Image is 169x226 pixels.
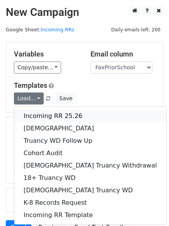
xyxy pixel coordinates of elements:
[14,122,166,135] a: [DEMOGRAPHIC_DATA]
[108,26,163,34] span: Daily emails left: 200
[6,27,74,33] small: Google Sheet:
[14,147,166,159] a: Cohort Audit
[14,209,166,221] a: Incoming RR Template
[6,6,163,19] h2: New Campaign
[14,135,166,147] a: Truancy WD Follow Up
[14,81,47,89] a: Templates
[41,27,74,33] a: Incoming RRs
[14,50,79,58] h5: Variables
[14,184,166,197] a: [DEMOGRAPHIC_DATA] Truancy WD
[14,197,166,209] a: K-8 Records Request
[14,62,61,74] a: Copy/paste...
[56,92,76,104] button: Save
[90,50,155,58] h5: Email column
[14,172,166,184] a: 18+ Truancy WD
[14,159,166,172] a: [DEMOGRAPHIC_DATA] Truancy Withdrawal
[14,110,166,122] a: Incoming RR 25.26
[14,92,44,104] a: Load...
[108,27,163,33] a: Daily emails left: 200
[130,189,169,226] iframe: Chat Widget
